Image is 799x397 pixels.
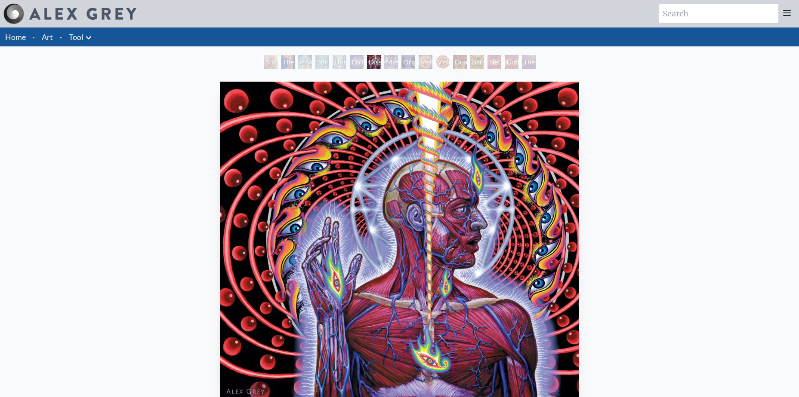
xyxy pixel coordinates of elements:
div: Bardo Being [470,55,484,69]
div: Original Face [401,55,415,69]
div: Universal Mind Lattice [333,55,346,69]
div: The Great Turn [522,55,536,69]
a: Home [5,32,26,42]
div: The Torch [281,55,295,69]
a: Tool [69,31,83,43]
a: Art [42,31,53,43]
div: Godself [505,55,518,69]
div: Vision [PERSON_NAME] [436,55,450,69]
div: Net of Being [487,55,501,69]
li: · [29,27,38,46]
div: Guardian of Infinite Vision [453,55,467,69]
div: Study for the Great Turn [264,55,278,69]
div: Collective Vision [350,55,364,69]
input: Search [659,4,778,23]
div: Psychic Energy System [298,55,312,69]
li: · [56,27,65,46]
div: Dissectional Art for Tool's Lateralus CD [367,55,381,69]
div: Spiritual Energy System [315,55,329,69]
div: Mystic Eye [384,55,398,69]
div: Vision Crystal [419,55,432,69]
